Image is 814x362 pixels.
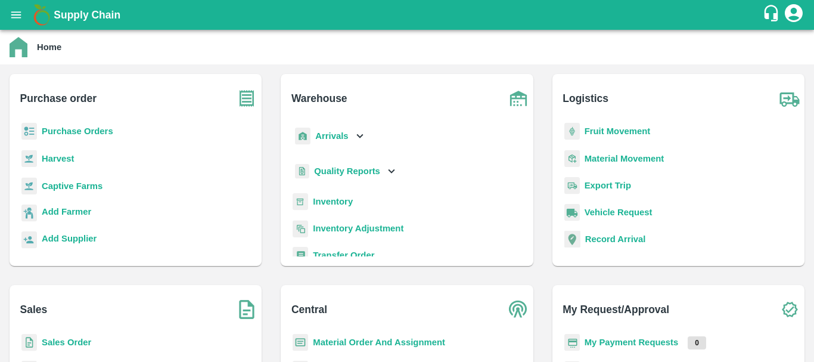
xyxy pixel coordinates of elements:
[313,224,403,233] a: Inventory Adjustment
[21,177,37,195] img: harvest
[293,193,308,211] img: whInventory
[291,301,327,318] b: Central
[585,338,679,347] a: My Payment Requests
[232,83,262,113] img: purchase
[21,150,37,168] img: harvest
[564,204,580,221] img: vehicle
[564,123,580,140] img: fruit
[232,295,262,324] img: soSales
[762,4,783,26] div: customer-support
[21,123,37,140] img: reciept
[42,338,91,347] a: Sales Order
[291,90,347,107] b: Warehouse
[2,1,30,29] button: open drawer
[20,301,48,318] b: Sales
[21,334,37,351] img: sales
[563,90,608,107] b: Logistics
[313,338,445,347] a: Material Order And Assignment
[42,205,91,221] a: Add Farmer
[563,301,669,318] b: My Request/Approval
[504,83,533,113] img: warehouse
[585,234,646,244] a: Record Arrival
[313,197,353,206] a: Inventory
[564,150,580,168] img: material
[564,231,580,247] img: recordArrival
[42,232,97,248] a: Add Supplier
[42,126,113,136] a: Purchase Orders
[315,131,348,141] b: Arrivals
[30,3,54,27] img: logo
[20,90,97,107] b: Purchase order
[293,247,308,264] img: whTransfer
[21,205,37,222] img: farmer
[54,9,120,21] b: Supply Chain
[564,177,580,194] img: delivery
[585,208,653,217] a: Vehicle Request
[293,159,398,184] div: Quality Reports
[295,164,309,179] img: qualityReport
[313,250,374,260] a: Transfer Order
[10,37,27,57] img: home
[585,154,664,163] a: Material Movement
[564,334,580,351] img: payment
[42,234,97,243] b: Add Supplier
[42,207,91,216] b: Add Farmer
[293,334,308,351] img: centralMaterial
[42,181,102,191] a: Captive Farms
[54,7,762,23] a: Supply Chain
[293,220,308,237] img: inventory
[295,128,310,145] img: whArrival
[21,231,37,249] img: supplier
[37,42,61,52] b: Home
[585,181,631,190] a: Export Trip
[314,166,380,176] b: Quality Reports
[775,83,804,113] img: truck
[42,154,74,163] a: Harvest
[775,295,804,324] img: check
[783,2,804,27] div: account of current user
[293,123,366,150] div: Arrivals
[688,336,706,349] p: 0
[585,126,651,136] a: Fruit Movement
[504,295,533,324] img: central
